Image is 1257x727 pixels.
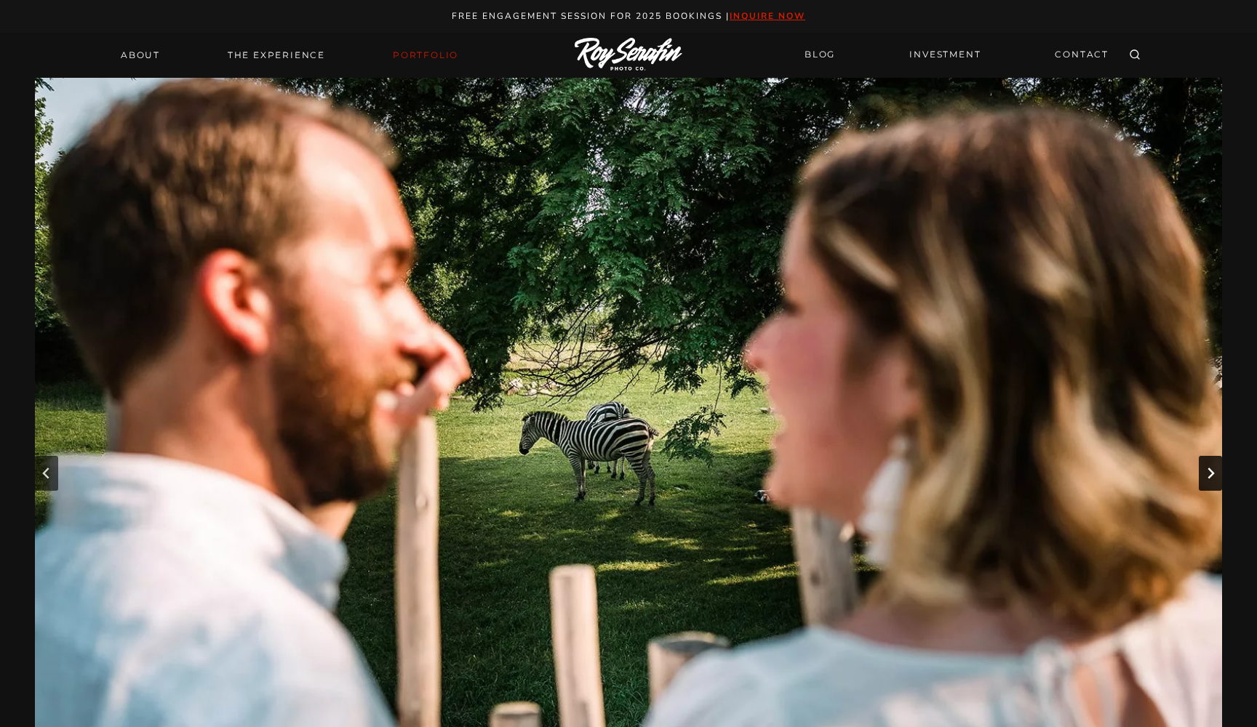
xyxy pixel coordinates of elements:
[35,456,58,491] button: Previous slide
[1125,45,1145,65] button: View Search Form
[901,42,989,68] a: INVESTMENT
[112,45,169,65] a: About
[575,38,682,72] img: Logo of Roy Serafin Photo Co., featuring stylized text in white on a light background, representi...
[384,45,467,65] a: Portfolio
[796,42,1117,68] nav: Secondary Navigation
[219,45,334,65] a: THE EXPERIENCE
[730,10,805,22] a: inquire now
[1199,456,1222,491] button: Next slide
[16,9,1242,24] p: Free engagement session for 2025 Bookings |
[112,45,467,65] nav: Primary Navigation
[1046,42,1117,68] a: CONTACT
[796,42,844,68] a: BLOG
